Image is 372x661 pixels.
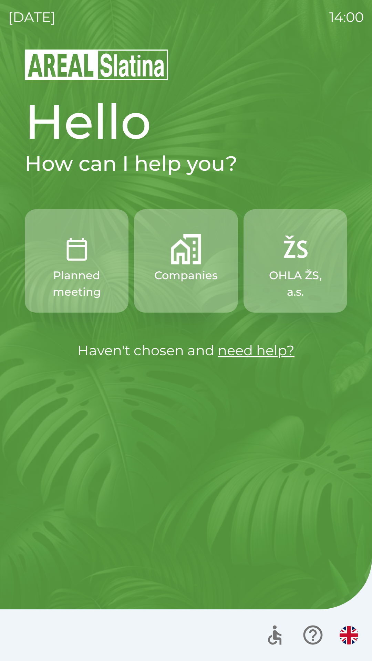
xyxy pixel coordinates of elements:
[134,209,238,313] button: Companies
[340,626,358,644] img: en flag
[280,234,310,264] img: 9f72f9f4-8902-46ff-b4e6-bc4241ee3c12.png
[260,267,331,300] p: OHLA ŽS, a.s.
[154,267,218,284] p: Companies
[25,340,347,361] p: Haven't chosen and
[25,209,128,313] button: Planned meeting
[41,267,112,300] p: Planned meeting
[171,234,201,264] img: 58b4041c-2a13-40f9-aad2-b58ace873f8c.png
[218,342,294,359] a: need help?
[25,151,347,176] h2: How can I help you?
[8,7,55,28] p: [DATE]
[329,7,364,28] p: 14:00
[62,234,92,264] img: 0ea463ad-1074-4378-bee6-aa7a2f5b9440.png
[25,92,347,151] h1: Hello
[244,209,347,313] button: OHLA ŽS, a.s.
[25,48,347,81] img: Logo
